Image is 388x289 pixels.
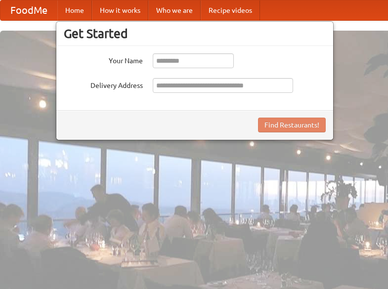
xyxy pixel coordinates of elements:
[201,0,260,20] a: Recipe videos
[64,53,143,66] label: Your Name
[92,0,148,20] a: How it works
[64,26,326,41] h3: Get Started
[57,0,92,20] a: Home
[0,0,57,20] a: FoodMe
[148,0,201,20] a: Who we are
[258,118,326,132] button: Find Restaurants!
[64,78,143,90] label: Delivery Address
